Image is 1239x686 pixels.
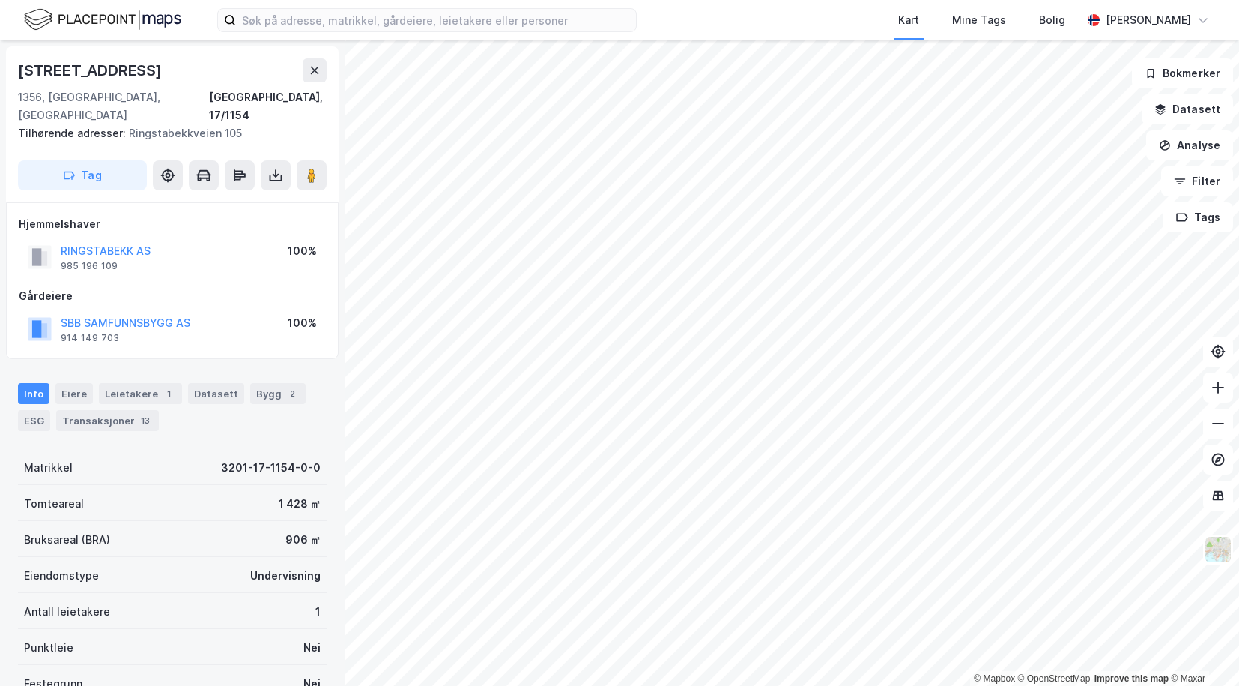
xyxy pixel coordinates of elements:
[24,531,110,549] div: Bruksareal (BRA)
[19,287,326,305] div: Gårdeiere
[61,260,118,272] div: 985 196 109
[1132,58,1233,88] button: Bokmerker
[24,495,84,513] div: Tomteareal
[24,567,99,585] div: Eiendomstype
[138,413,153,428] div: 13
[898,11,919,29] div: Kart
[24,7,181,33] img: logo.f888ab2527a4732fd821a326f86c7f29.svg
[236,9,636,31] input: Søk på adresse, matrikkel, gårdeiere, leietakere eller personer
[18,88,209,124] div: 1356, [GEOGRAPHIC_DATA], [GEOGRAPHIC_DATA]
[18,127,129,139] span: Tilhørende adresser:
[18,383,49,404] div: Info
[1204,535,1232,564] img: Z
[250,567,321,585] div: Undervisning
[1146,130,1233,160] button: Analyse
[1106,11,1191,29] div: [PERSON_NAME]
[188,383,244,404] div: Datasett
[303,639,321,657] div: Nei
[55,383,93,404] div: Eiere
[285,531,321,549] div: 906 ㎡
[285,386,300,401] div: 2
[288,242,317,260] div: 100%
[279,495,321,513] div: 1 428 ㎡
[18,160,147,190] button: Tag
[56,410,159,431] div: Transaksjoner
[61,332,119,344] div: 914 149 703
[315,603,321,621] div: 1
[24,639,73,657] div: Punktleie
[24,459,73,477] div: Matrikkel
[18,410,50,431] div: ESG
[1164,614,1239,686] iframe: Chat Widget
[1039,11,1065,29] div: Bolig
[974,673,1015,684] a: Mapbox
[250,383,306,404] div: Bygg
[161,386,176,401] div: 1
[18,124,315,142] div: Ringstabekkveien 105
[1161,166,1233,196] button: Filter
[952,11,1006,29] div: Mine Tags
[1018,673,1091,684] a: OpenStreetMap
[1142,94,1233,124] button: Datasett
[221,459,321,477] div: 3201-17-1154-0-0
[24,603,110,621] div: Antall leietakere
[19,215,326,233] div: Hjemmelshaver
[1163,202,1233,232] button: Tags
[209,88,327,124] div: [GEOGRAPHIC_DATA], 17/1154
[99,383,182,404] div: Leietakere
[1094,673,1169,684] a: Improve this map
[18,58,165,82] div: [STREET_ADDRESS]
[288,314,317,332] div: 100%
